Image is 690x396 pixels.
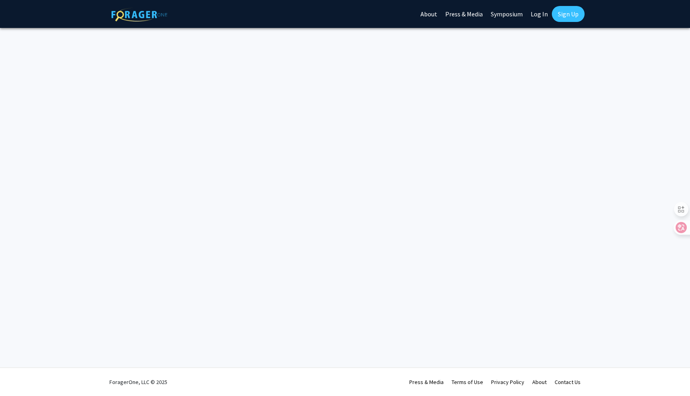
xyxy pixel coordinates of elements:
a: Privacy Policy [491,378,524,386]
a: Sign Up [552,6,585,22]
a: Contact Us [555,378,581,386]
div: ForagerOne, LLC © 2025 [109,368,167,396]
img: ForagerOne Logo [111,8,167,22]
a: About [532,378,547,386]
a: Terms of Use [452,378,483,386]
a: Press & Media [409,378,444,386]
